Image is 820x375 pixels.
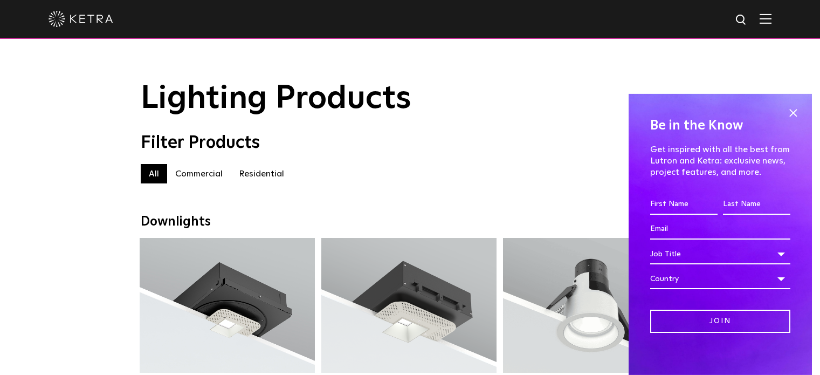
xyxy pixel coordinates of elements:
[650,244,790,264] div: Job Title
[650,310,790,333] input: Join
[141,214,680,230] div: Downlights
[49,11,113,27] img: ketra-logo-2019-white
[141,83,411,115] span: Lighting Products
[735,13,748,27] img: search icon
[650,144,790,178] p: Get inspired with all the best from Lutron and Ketra: exclusive news, project features, and more.
[760,13,771,24] img: Hamburger%20Nav.svg
[650,115,790,136] h4: Be in the Know
[723,194,790,215] input: Last Name
[167,164,231,183] label: Commercial
[141,133,680,153] div: Filter Products
[650,194,718,215] input: First Name
[141,164,167,183] label: All
[650,219,790,240] input: Email
[231,164,292,183] label: Residential
[650,269,790,289] div: Country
